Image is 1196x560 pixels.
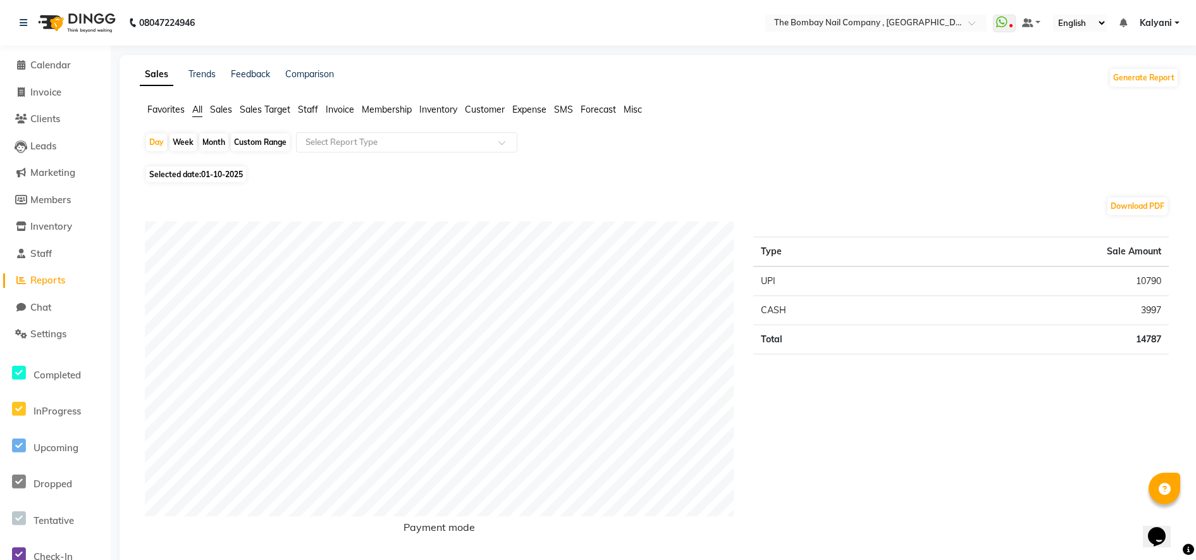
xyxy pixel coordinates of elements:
span: Membership [362,104,412,115]
a: Staff [3,247,108,261]
span: Misc [624,104,642,115]
span: Reports [30,274,65,286]
span: Marketing [30,166,75,178]
span: Settings [30,328,66,340]
span: Leads [30,140,56,152]
a: Calendar [3,58,108,73]
td: 3997 [906,296,1169,325]
a: Feedback [231,68,270,80]
th: Sale Amount [906,237,1169,267]
th: Type [753,237,906,267]
span: Chat [30,301,51,313]
div: Day [146,134,167,151]
a: Invoice [3,85,108,100]
span: Upcoming [34,442,78,454]
span: Staff [30,247,52,259]
div: Week [170,134,197,151]
span: InProgress [34,405,81,417]
span: Members [30,194,71,206]
td: 10790 [906,266,1169,296]
a: Marketing [3,166,108,180]
span: Inventory [419,104,457,115]
div: Custom Range [231,134,290,151]
span: Expense [512,104,546,115]
img: logo [32,5,119,40]
span: Sales [210,104,232,115]
span: Tentative [34,514,74,526]
span: Kalyani [1140,16,1172,30]
span: Customer [465,104,505,115]
span: Dropped [34,478,72,490]
a: Inventory [3,220,108,234]
a: Comparison [285,68,334,80]
span: SMS [554,104,573,115]
a: Settings [3,327,108,342]
span: All [192,104,202,115]
td: CASH [753,296,906,325]
span: Calendar [30,59,71,71]
span: Clients [30,113,60,125]
span: Inventory [30,220,72,232]
b: 08047224946 [139,5,195,40]
a: Clients [3,112,108,127]
div: Month [199,134,228,151]
a: Trends [188,68,216,80]
h6: Payment mode [145,521,734,538]
a: Members [3,193,108,208]
button: Generate Report [1110,69,1178,87]
a: Sales [140,63,173,86]
td: Total [753,325,906,354]
td: UPI [753,266,906,296]
span: Favorites [147,104,185,115]
button: Download PDF [1107,197,1168,215]
span: Invoice [326,104,354,115]
span: 01-10-2025 [201,170,243,179]
td: 14787 [906,325,1169,354]
span: Completed [34,369,81,381]
span: Invoice [30,86,61,98]
span: Selected date: [146,166,246,182]
iframe: chat widget [1143,509,1183,547]
a: Chat [3,301,108,315]
a: Leads [3,139,108,154]
span: Sales Target [240,104,290,115]
a: Reports [3,273,108,288]
span: Staff [298,104,318,115]
span: Forecast [581,104,616,115]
